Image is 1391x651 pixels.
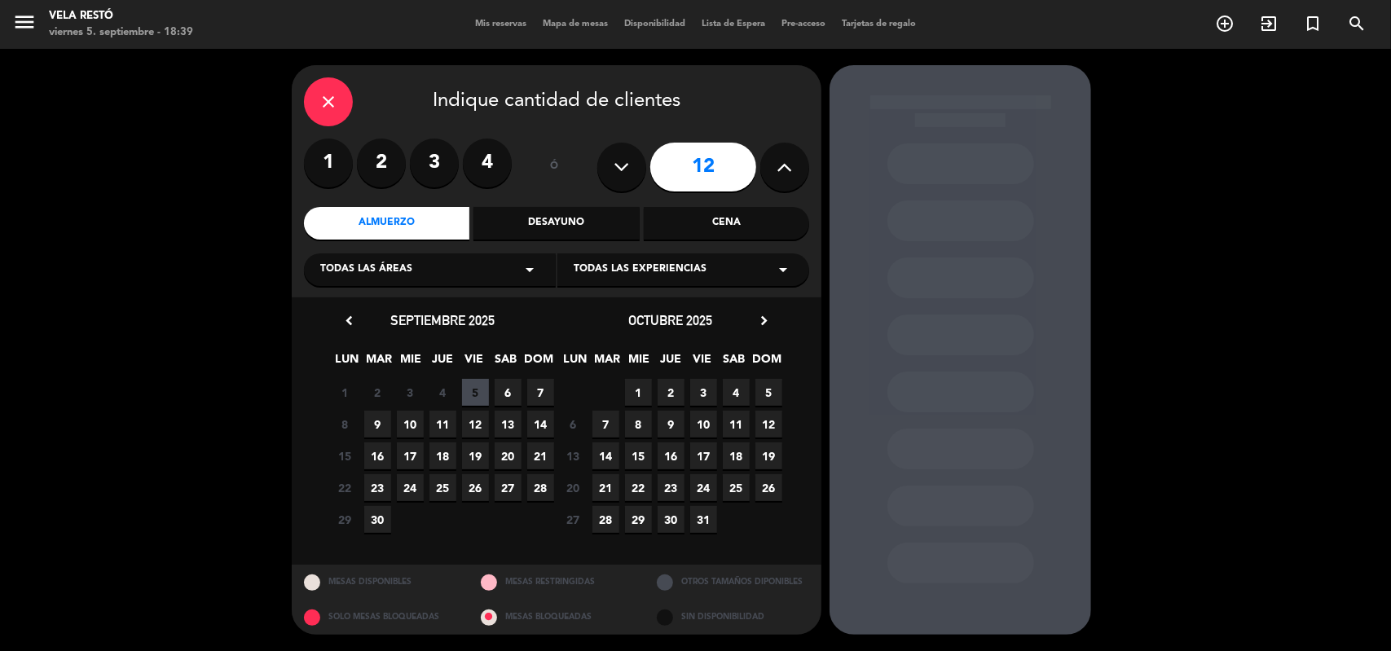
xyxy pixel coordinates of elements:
[469,565,645,600] div: MESAS RESTRINGIDAS
[562,350,589,376] span: LUN
[723,411,750,438] span: 11
[658,411,684,438] span: 9
[320,262,412,278] span: Todas las áreas
[341,312,358,329] i: chevron_left
[721,350,748,376] span: SAB
[689,350,716,376] span: VIE
[429,442,456,469] span: 18
[410,139,459,187] label: 3
[773,20,834,29] span: Pre-acceso
[592,442,619,469] span: 14
[690,474,717,501] span: 24
[495,411,522,438] span: 13
[520,260,539,279] i: arrow_drop_down
[493,350,520,376] span: SAB
[364,379,391,406] span: 2
[49,8,193,24] div: Vela Restó
[592,506,619,533] span: 28
[304,77,809,126] div: Indique cantidad de clientes
[755,442,782,469] span: 19
[625,411,652,438] span: 8
[463,139,512,187] label: 4
[753,350,780,376] span: DOM
[625,474,652,501] span: 22
[594,350,621,376] span: MAR
[560,442,587,469] span: 13
[755,474,782,501] span: 26
[616,20,693,29] span: Disponibilidad
[723,442,750,469] span: 18
[834,20,924,29] span: Tarjetas de regalo
[334,350,361,376] span: LUN
[357,139,406,187] label: 2
[527,411,554,438] span: 14
[592,411,619,438] span: 7
[304,207,469,240] div: Almuerzo
[461,350,488,376] span: VIE
[12,10,37,34] i: menu
[527,379,554,406] span: 7
[469,600,645,635] div: MESAS BLOQUEADAS
[658,442,684,469] span: 16
[690,442,717,469] span: 17
[332,442,359,469] span: 15
[525,350,552,376] span: DOM
[755,312,773,329] i: chevron_right
[723,379,750,406] span: 4
[773,260,793,279] i: arrow_drop_down
[658,350,684,376] span: JUE
[462,379,489,406] span: 5
[495,379,522,406] span: 6
[429,350,456,376] span: JUE
[397,474,424,501] span: 24
[629,312,713,328] span: octubre 2025
[1303,14,1323,33] i: turned_in_not
[723,474,750,501] span: 25
[560,474,587,501] span: 20
[366,350,393,376] span: MAR
[332,506,359,533] span: 29
[429,379,456,406] span: 4
[495,442,522,469] span: 20
[527,474,554,501] span: 28
[495,474,522,501] span: 27
[755,411,782,438] span: 12
[49,24,193,41] div: viernes 5. septiembre - 18:39
[690,506,717,533] span: 31
[462,474,489,501] span: 26
[364,411,391,438] span: 9
[292,600,469,635] div: SOLO MESAS BLOQUEADAS
[625,379,652,406] span: 1
[462,442,489,469] span: 19
[626,350,653,376] span: MIE
[1259,14,1279,33] i: exit_to_app
[690,379,717,406] span: 3
[462,411,489,438] span: 12
[319,92,338,112] i: close
[390,312,495,328] span: septiembre 2025
[625,442,652,469] span: 15
[1215,14,1235,33] i: add_circle_outline
[12,10,37,40] button: menu
[397,442,424,469] span: 17
[292,565,469,600] div: MESAS DISPONIBLES
[397,411,424,438] span: 10
[364,506,391,533] span: 30
[560,411,587,438] span: 6
[693,20,773,29] span: Lista de Espera
[644,207,809,240] div: Cena
[592,474,619,501] span: 21
[1347,14,1367,33] i: search
[332,411,359,438] span: 8
[397,379,424,406] span: 3
[625,506,652,533] span: 29
[574,262,707,278] span: Todas las experiencias
[364,474,391,501] span: 23
[755,379,782,406] span: 5
[528,139,581,196] div: ó
[304,139,353,187] label: 1
[332,474,359,501] span: 22
[535,20,616,29] span: Mapa de mesas
[473,207,639,240] div: Desayuno
[658,474,684,501] span: 23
